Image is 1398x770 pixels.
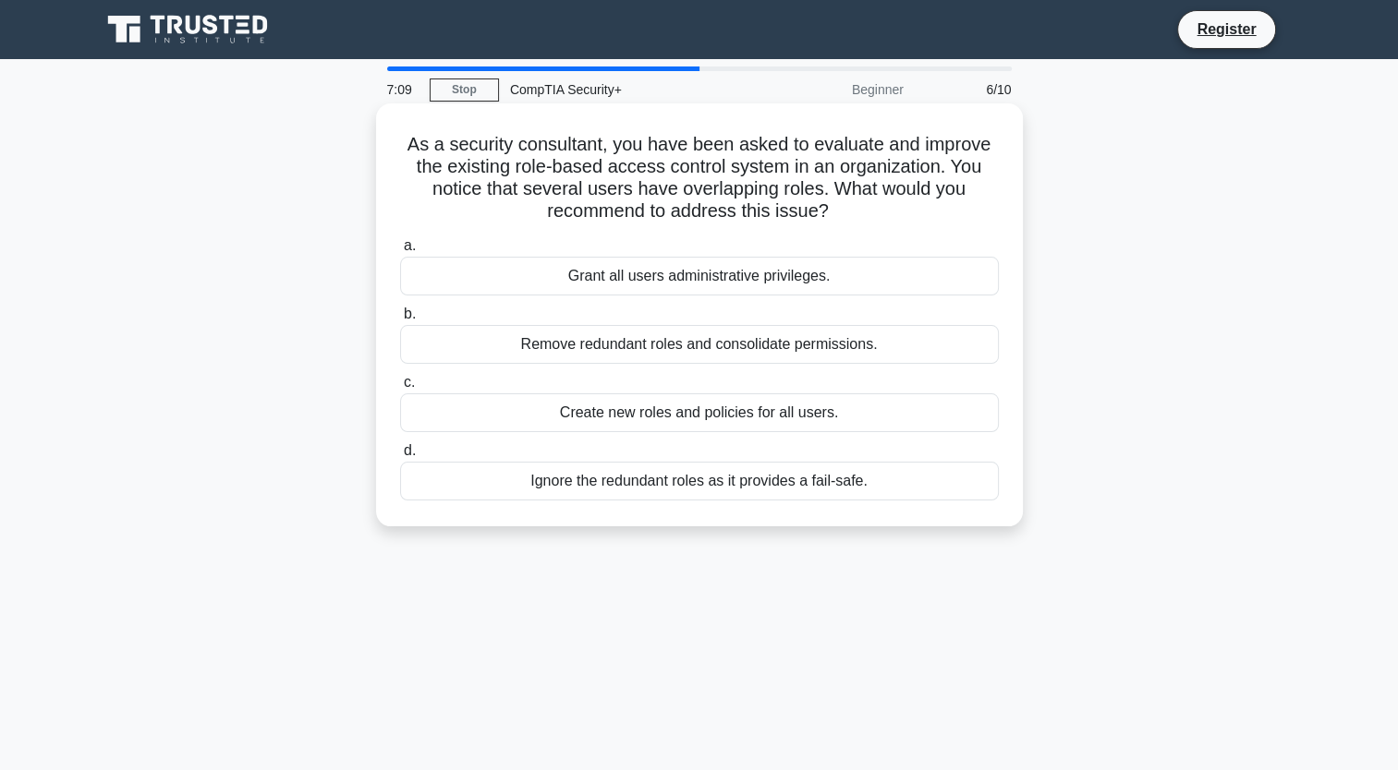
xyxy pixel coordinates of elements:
span: a. [404,237,416,253]
div: Grant all users administrative privileges. [400,257,999,295]
div: 7:09 [376,71,430,108]
a: Register [1185,18,1267,41]
div: Remove redundant roles and consolidate permissions. [400,325,999,364]
div: CompTIA Security+ [499,71,753,108]
a: Stop [430,78,499,102]
span: b. [404,306,416,321]
span: d. [404,442,416,458]
h5: As a security consultant, you have been asked to evaluate and improve the existing role-based acc... [398,133,1001,223]
span: c. [404,374,415,390]
div: Beginner [753,71,915,108]
div: Create new roles and policies for all users. [400,393,999,432]
div: Ignore the redundant roles as it provides a fail-safe. [400,462,999,500]
div: 6/10 [915,71,1023,108]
